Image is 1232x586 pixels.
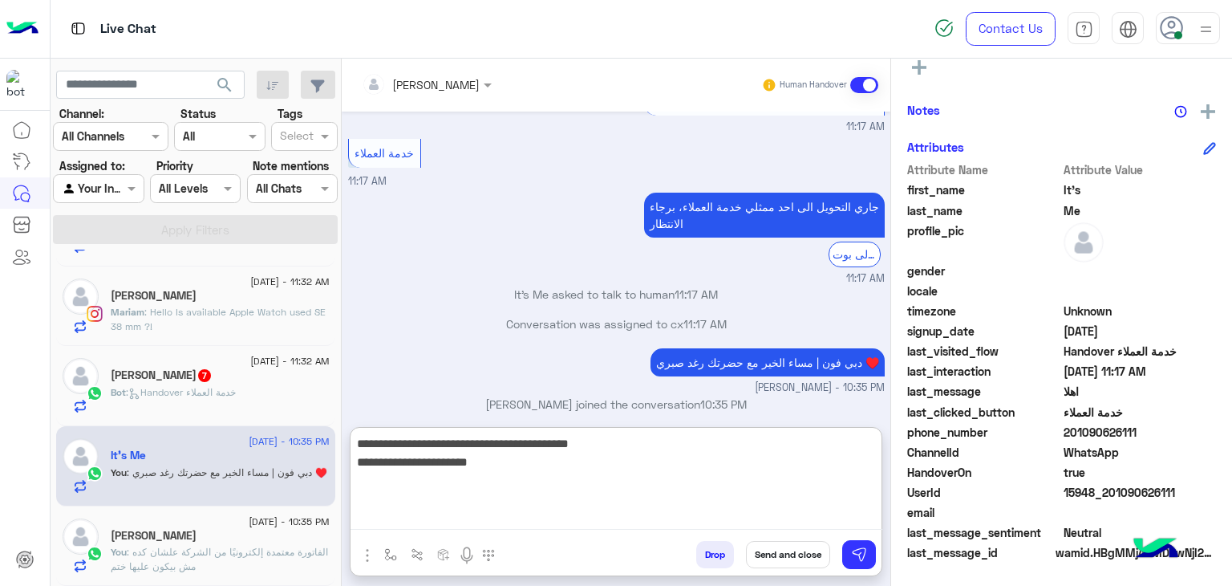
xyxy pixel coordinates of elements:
[907,283,1060,299] span: locale
[700,397,747,411] span: 10:35 PM
[1064,222,1104,262] img: defaultAdmin.png
[907,484,1060,501] span: UserId
[846,271,885,287] span: 11:17 AM
[63,358,99,394] img: defaultAdmin.png
[180,105,216,122] label: Status
[907,363,1060,380] span: last_interaction
[482,549,495,562] img: make a call
[1056,544,1216,561] span: wamid.HBgMMjAxMDkwNjI2MTExFQIAEhggMzg5NEI2NzU1MDA4OUU5NTEzRDQwQTU2MDcxODc4REYA
[1174,105,1187,118] img: notes
[111,529,197,543] h5: Mariam Wassef
[358,546,377,565] img: send attachment
[851,547,867,563] img: send message
[1064,343,1217,360] span: Handover خدمة العملاء
[111,449,146,462] h5: It's Me
[1064,262,1217,279] span: null
[907,262,1060,279] span: gender
[205,71,245,105] button: search
[907,424,1060,441] span: phone_number
[6,12,38,46] img: Logo
[63,279,99,315] img: defaultAdmin.png
[966,12,1056,46] a: Contact Us
[1064,504,1217,521] span: null
[111,368,213,382] h5: Abdelrahman Gamal
[249,515,329,529] span: [DATE] - 10:35 PM
[126,386,236,398] span: : Handover خدمة العملاء
[907,103,940,117] h6: Notes
[907,140,964,154] h6: Attributes
[907,343,1060,360] span: last_visited_flow
[907,303,1060,319] span: timezone
[253,157,329,174] label: Note mentions
[696,541,734,568] button: Drop
[1064,404,1217,421] span: خدمة العملاء
[1064,464,1217,481] span: true
[348,286,885,303] p: It's Me asked to talk to human
[348,175,387,187] span: 11:17 AM
[111,386,126,398] span: Bot
[907,504,1060,521] span: email
[1064,383,1217,400] span: اهلا
[1064,161,1217,178] span: Attribute Value
[934,18,954,38] img: spinner
[111,289,197,303] h5: Mariam Wagdy
[1196,19,1216,39] img: profile
[437,548,450,561] img: create order
[1075,20,1093,39] img: tab
[907,544,1052,561] span: last_message_id
[63,519,99,555] img: defaultAdmin.png
[68,18,88,39] img: tab
[755,380,885,396] span: [PERSON_NAME] - 10:35 PM
[907,202,1060,219] span: last_name
[378,541,404,568] button: select flow
[198,369,211,382] span: 7
[907,222,1060,259] span: profile_pic
[650,348,885,376] p: 19/8/2025, 10:35 PM
[87,466,103,482] img: WhatsApp
[250,354,329,368] span: [DATE] - 11:32 AM
[355,146,414,160] span: خدمة العملاء
[87,546,103,562] img: WhatsApp
[1064,363,1217,380] span: 2025-08-19T08:17:54.754Z
[746,541,830,568] button: Send and close
[411,548,423,561] img: Trigger scenario
[156,157,193,174] label: Priority
[6,70,35,99] img: 1403182699927242
[278,127,314,148] div: Select
[215,75,234,95] span: search
[829,242,881,267] div: الرجوع الى بوت
[907,464,1060,481] span: HandoverOn
[111,546,127,558] span: You
[404,541,431,568] button: Trigger scenario
[1201,104,1215,119] img: add
[1128,522,1184,578] img: hulul-logo.png
[249,434,329,449] span: [DATE] - 10:35 PM
[907,444,1060,461] span: ChannelId
[1064,524,1217,541] span: 0
[1064,424,1217,441] span: 201090626111
[59,105,104,122] label: Channel:
[278,105,302,122] label: Tags
[780,79,847,92] small: Human Handover
[1064,303,1217,319] span: Unknown
[348,315,885,332] p: Conversation was assigned to cx
[250,275,329,289] span: [DATE] - 11:32 AM
[675,287,718,301] span: 11:17 AM
[87,385,103,401] img: WhatsApp
[457,546,476,565] img: send voice note
[111,306,144,318] span: Mariam
[683,317,727,331] span: 11:17 AM
[1119,20,1137,39] img: tab
[348,396,885,413] p: [PERSON_NAME] joined the conversation
[63,438,99,474] img: defaultAdmin.png
[907,383,1060,400] span: last_message
[111,306,326,332] span: Hello Is available Apple Watch used SE 38 mm ?!
[1064,283,1217,299] span: null
[1064,484,1217,501] span: 15948_201090626111
[1064,181,1217,198] span: It's
[59,157,125,174] label: Assigned to:
[644,193,885,238] p: 19/8/2025, 11:17 AM
[127,466,327,478] span: دبي فون | مساء الخير مع حضرتك رغد صبري ♥️
[100,18,156,40] p: Live Chat
[53,215,338,244] button: Apply Filters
